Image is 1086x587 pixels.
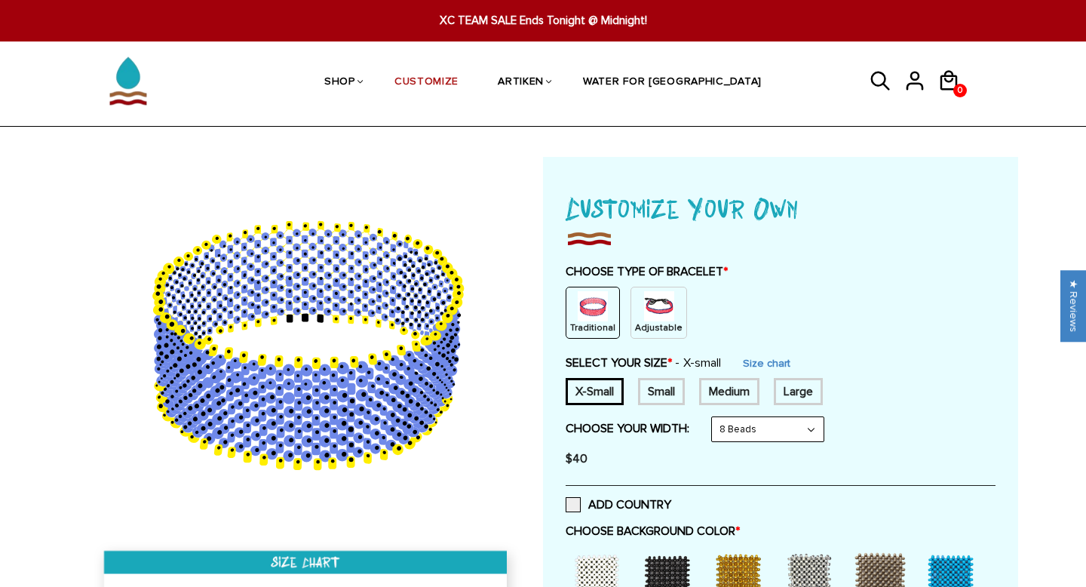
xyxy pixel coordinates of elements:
span: X-small [675,355,721,370]
label: CHOOSE TYPE OF BRACELET [566,264,995,279]
a: WATER FOR [GEOGRAPHIC_DATA] [583,44,762,121]
div: 7.5 inches [699,378,759,405]
div: 8 inches [774,378,823,405]
a: Size chart [743,357,790,370]
label: CHOOSE BACKGROUND COLOR [566,524,995,539]
label: ADD COUNTRY [566,497,671,512]
img: string.PNG [644,291,674,321]
div: 6 inches [566,378,624,405]
span: $40 [566,451,587,466]
a: CUSTOMIZE [394,44,459,121]
div: Click to open Judge.me floating reviews tab [1060,270,1086,342]
h1: Customize Your Own [566,187,995,228]
span: XC TEAM SALE Ends Tonight @ Midnight! [335,12,751,29]
a: SHOP [324,44,355,121]
span: 0 [954,79,966,102]
label: CHOOSE YOUR WIDTH: [566,421,689,436]
label: SELECT YOUR SIZE [566,355,721,370]
a: ARTIKEN [498,44,544,121]
p: Adjustable [635,321,683,334]
div: 7 inches [638,378,685,405]
div: Non String [566,287,620,339]
a: 0 [937,97,971,99]
img: imgboder_100x.png [566,228,612,249]
div: String [630,287,687,339]
img: non-string.png [578,291,608,321]
p: Traditional [570,321,615,334]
